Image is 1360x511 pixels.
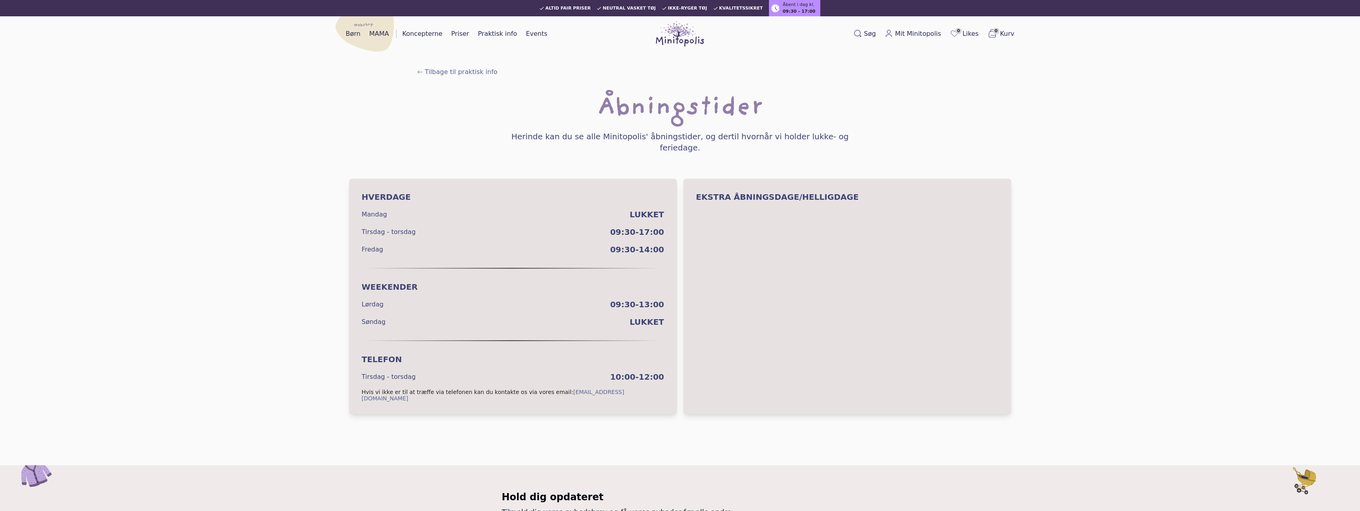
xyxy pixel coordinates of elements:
[362,389,664,402] p: Hvis vi ikke er til at træffe via telefonen kan du kontakte os via vores email:
[502,491,859,503] h3: Hold dig opdateret
[962,29,978,39] span: Likes
[864,29,876,39] span: Søg
[362,372,416,382] div: Tirsdag - torsdag
[362,227,416,237] div: Tirsdag - torsdag
[946,27,981,41] a: 0Likes
[656,21,704,47] img: Minitopolis logo
[502,131,859,153] h4: Herinde kan du se alle Minitopolis' åbningstider, og dertil hvornår vi holder lukke- og feriedage.
[895,29,941,39] span: Mit Minitopolis
[993,28,999,34] span: 0
[425,67,498,77] span: Tilbage til praktisk info
[362,354,664,365] h4: Telefon
[630,316,664,328] span: Lukket
[362,245,383,254] div: Fredag
[545,6,591,11] span: Altid fair priser
[399,27,446,40] a: Koncepterne
[610,299,664,310] span: 09:30-13:00
[597,96,763,121] h1: Åbningstider
[475,27,520,40] a: Praktisk info
[610,371,664,382] span: 10:00-12:00
[362,389,624,402] a: [EMAIL_ADDRESS][DOMAIN_NAME]
[417,67,498,77] a: Tilbage til praktisk info
[362,300,384,309] div: Lørdag
[523,27,550,40] a: Events
[366,27,392,40] a: MAMA
[719,6,763,11] span: Kvalitetssikret
[984,27,1018,41] button: 0Kurv
[362,281,664,293] h4: Weekender
[362,210,387,219] div: Mandag
[610,226,664,238] span: 09:30-17:00
[696,191,999,203] h4: Ekstra Åbningsdage/Helligdage
[668,6,707,11] span: Ikke-ryger tøj
[610,244,664,255] span: 09:30-14:00
[630,209,664,220] span: Lukket
[362,317,386,327] div: Søndag
[955,28,962,34] span: 0
[448,27,472,40] a: Priser
[851,27,879,40] button: Søg
[782,8,815,15] span: 09:30 - 17:00
[603,6,656,11] span: Neutral vasket tøj
[343,27,364,40] a: Børn
[362,191,664,203] h4: Hverdage
[782,2,814,8] span: Åbent i dag kl.
[1000,29,1015,39] span: Kurv
[882,27,944,40] a: Mit Minitopolis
